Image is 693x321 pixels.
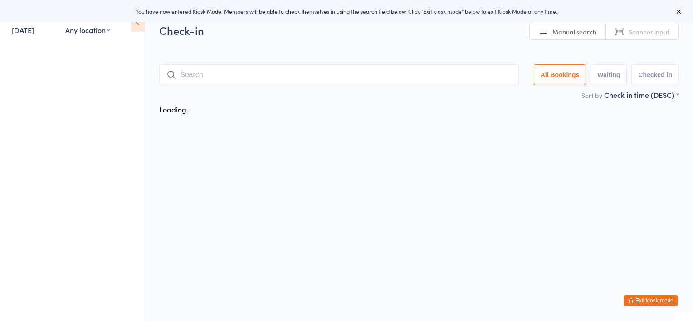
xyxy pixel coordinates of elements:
[15,7,678,15] div: You have now entered Kiosk Mode. Members will be able to check themselves in using the search fie...
[591,64,627,85] button: Waiting
[624,295,678,306] button: Exit kiosk mode
[604,90,679,100] div: Check in time (DESC)
[629,27,669,36] span: Scanner input
[159,104,192,114] div: Loading...
[12,25,34,35] a: [DATE]
[534,64,586,85] button: All Bookings
[65,25,110,35] div: Any location
[159,23,679,38] h2: Check-in
[159,64,519,85] input: Search
[631,64,679,85] button: Checked in
[581,91,602,100] label: Sort by
[552,27,596,36] span: Manual search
